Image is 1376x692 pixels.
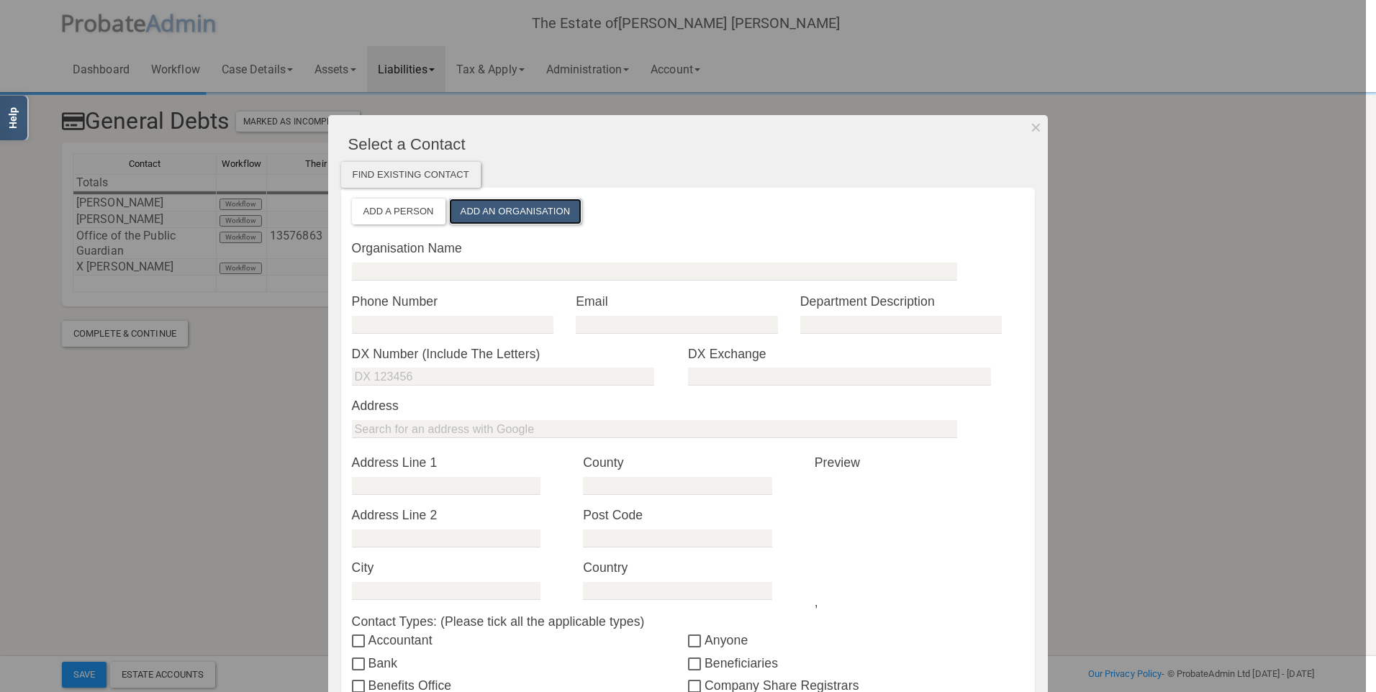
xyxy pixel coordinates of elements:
label: Email [576,292,800,311]
label: Anyone [688,631,1024,650]
h4: Select a Contact [348,136,1036,153]
div: Find existing contact [341,162,481,188]
label: Accountant [352,631,688,650]
label: Post Code [583,506,793,524]
label: Beneficiaries [688,654,1024,673]
label: Address Line 2 [352,506,562,524]
label: Address [352,396,1025,415]
label: City [352,558,562,577]
label: DX Exchange [688,345,1024,363]
label: County [583,453,793,472]
label: Contact Types: (Please tick all the applicable types) [352,612,1025,631]
input: Bank [352,659,368,670]
label: DX Number (Include The Letters) [352,345,688,363]
p: Preview [815,453,1025,472]
label: Address Line 1 [352,453,562,472]
label: Phone Number [352,292,576,311]
input: Beneficiaries [688,659,705,670]
label: Department Description [800,292,1025,311]
button: Add a Person [352,199,445,224]
label: Organisation Name [352,239,1025,258]
label: Country [583,558,793,577]
button: Dismiss [1024,115,1048,140]
input: Search for an address with Google [352,420,957,438]
div: , [804,453,1036,611]
input: Anyone [688,636,705,647]
input: DX 123456 [352,368,655,386]
button: Add an Organisation [449,199,582,224]
label: Bank [352,654,688,673]
input: Accountant [352,636,368,647]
